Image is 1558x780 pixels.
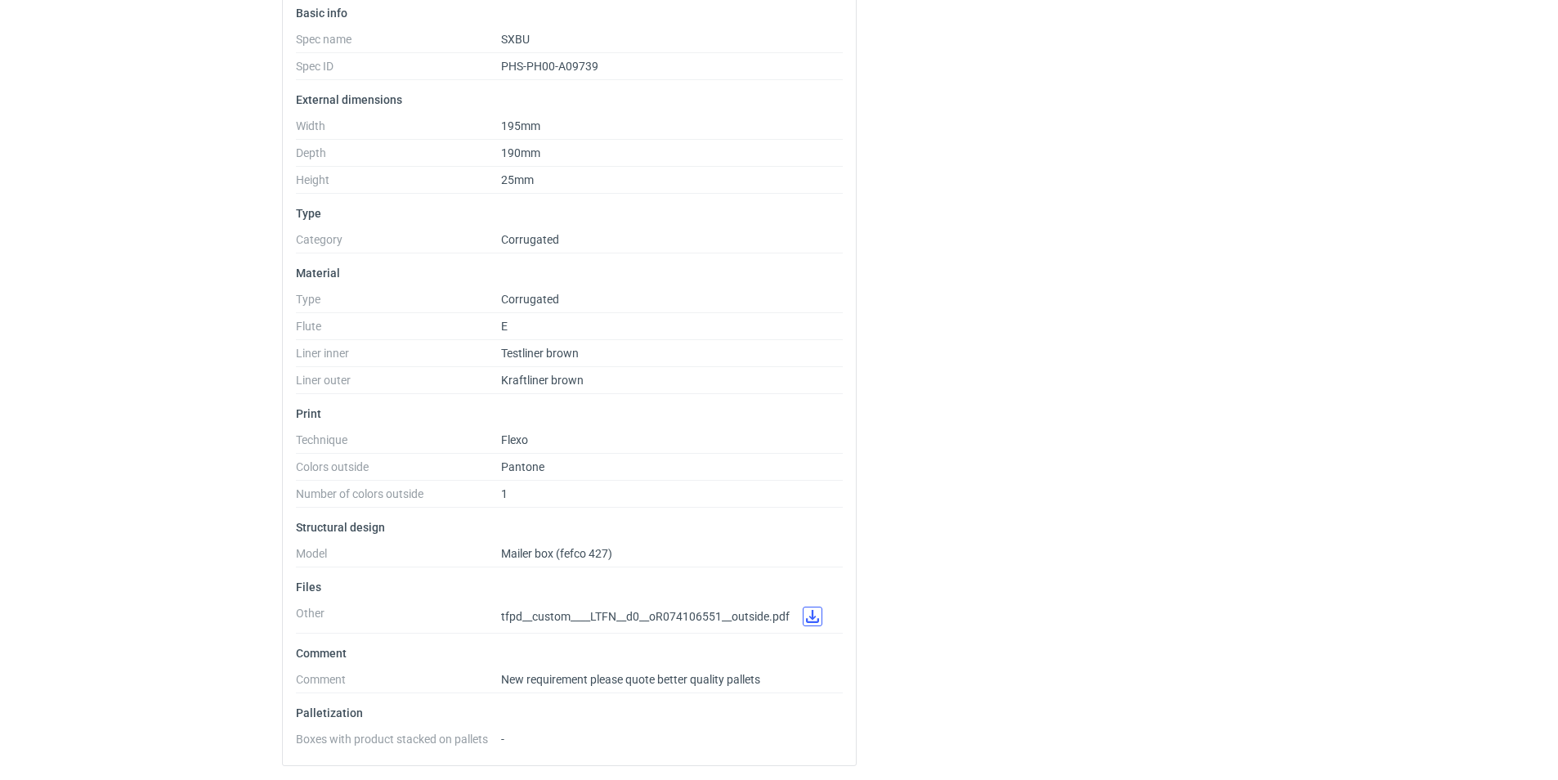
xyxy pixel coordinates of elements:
span: 195mm [501,119,540,132]
dt: Technique [296,433,501,454]
p: Print [296,407,843,420]
dt: Comment [296,673,501,693]
span: Testliner brown [501,347,579,360]
span: Kraftliner brown [501,374,584,387]
dt: Category [296,233,501,253]
dt: Liner inner [296,347,501,367]
dt: Depth [296,146,501,167]
dt: Other [296,607,501,634]
span: - [501,733,504,746]
span: Corrugated [501,233,559,246]
dt: Height [296,173,501,194]
dt: Number of colors outside [296,487,501,508]
dt: Model [296,547,501,567]
span: E [501,320,508,333]
span: 190mm [501,146,540,159]
p: Structural design [296,521,843,534]
span: Corrugated [501,293,559,306]
span: PHS-PH00-A09739 [501,60,598,73]
dt: Boxes with product stacked on pallets [296,733,501,752]
span: 1 [501,487,508,500]
p: Files [296,581,843,594]
p: Comment [296,647,843,660]
span: tfpd__custom____LTFN__d0__oR074106551__outside.pdf [501,610,790,623]
span: SXBU [501,33,530,46]
p: Material [296,267,843,280]
dt: Colors outside [296,460,501,481]
p: Palletization [296,706,843,719]
span: Mailer box (fefco 427) [501,547,612,560]
p: External dimensions [296,93,843,106]
p: Type [296,207,843,220]
span: Pantone [501,460,544,473]
dt: Flute [296,320,501,340]
dt: Type [296,293,501,313]
p: Basic info [296,7,843,20]
dt: Spec name [296,33,501,53]
dt: Liner outer [296,374,501,394]
span: New requirement please quote better quality pallets [501,673,760,686]
dt: Spec ID [296,60,501,80]
span: Flexo [501,433,528,446]
span: 25mm [501,173,534,186]
dt: Width [296,119,501,140]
